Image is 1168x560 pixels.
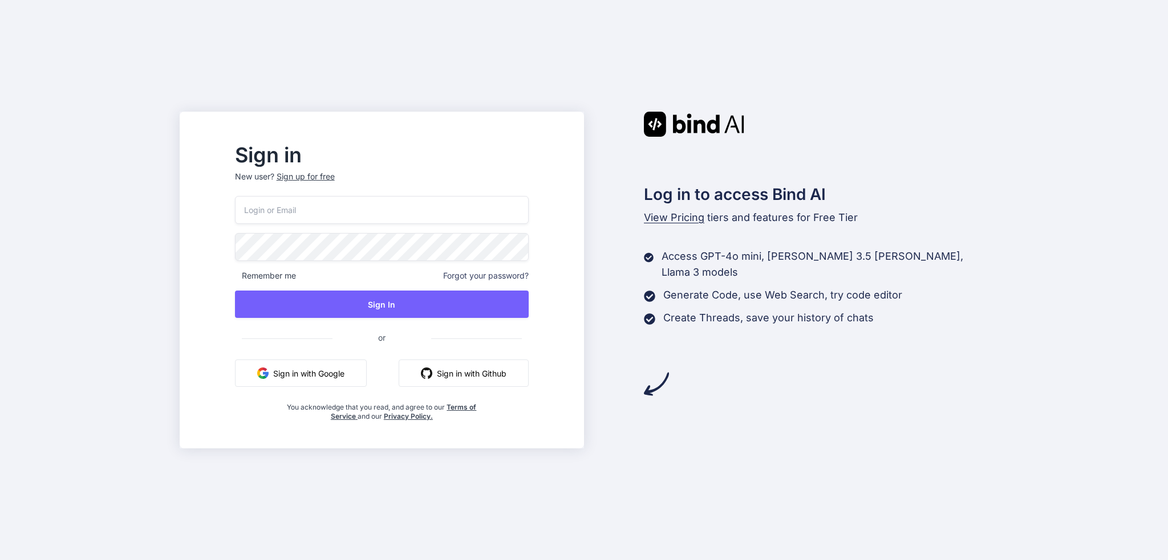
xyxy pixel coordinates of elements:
button: Sign In [235,291,529,318]
button: Sign in with Google [235,359,367,387]
p: Create Threads, save your history of chats [663,310,874,326]
h2: Log in to access Bind AI [644,182,988,206]
p: New user? [235,171,529,196]
div: You acknowledge that you read, and agree to our and our [284,396,480,421]
span: View Pricing [644,211,704,223]
p: Access GPT-4o mini, [PERSON_NAME] 3.5 [PERSON_NAME], Llama 3 models [662,248,988,280]
span: Forgot your password? [443,270,529,281]
button: Sign in with Github [399,359,529,387]
img: google [257,367,269,379]
p: tiers and features for Free Tier [644,210,988,226]
img: Bind AI logo [644,112,744,137]
input: Login or Email [235,196,529,224]
a: Privacy Policy. [384,412,433,420]
img: arrow [644,371,669,397]
img: github [421,367,432,379]
span: Remember me [235,270,296,281]
p: Generate Code, use Web Search, try code editor [663,287,902,303]
div: Sign up for free [277,171,335,182]
span: or [332,324,431,351]
h2: Sign in [235,146,529,164]
a: Terms of Service [331,403,477,420]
